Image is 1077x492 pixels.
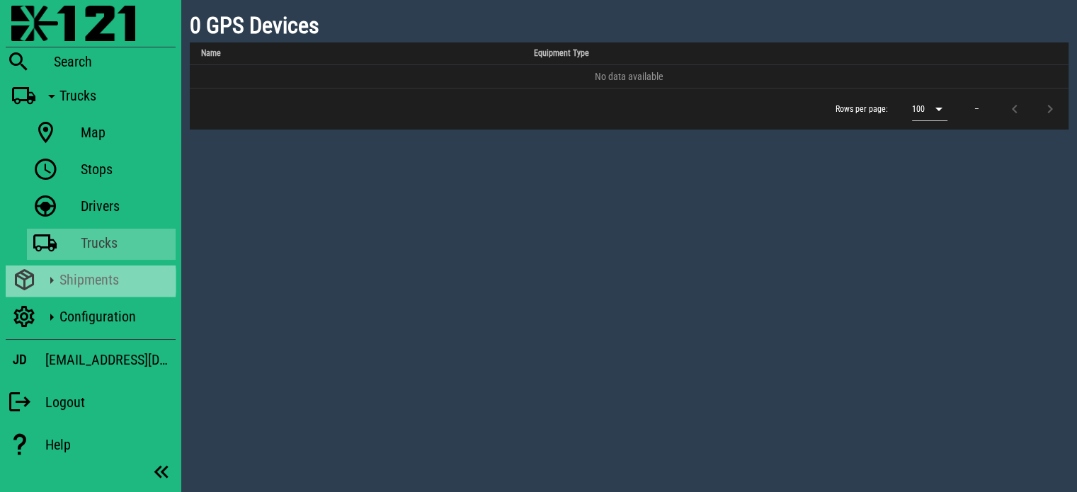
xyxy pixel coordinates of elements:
div: Stops [81,161,170,178]
div: Help [45,436,176,453]
div: Shipments [59,271,170,288]
a: Drivers [27,192,176,223]
a: Stops [27,155,176,186]
div: Trucks [59,87,170,104]
div: Logout [45,394,176,411]
td: No data available [190,65,1069,88]
div: Map [81,124,170,141]
div: [EMAIL_ADDRESS][DOMAIN_NAME] [45,348,176,371]
span: Name [201,48,221,58]
div: 100 [912,103,925,115]
a: Blackfly [6,6,176,44]
th: Name: Not sorted. Activate to sort ascending. [190,42,523,65]
div: Trucks [81,234,170,251]
a: Help [6,425,176,464]
div: – [974,103,979,115]
div: Search [54,53,176,70]
a: Map [27,118,176,149]
h3: JD [13,352,27,367]
div: Rows per page: [836,88,947,130]
a: Trucks [27,229,176,260]
div: 100$vuetify.dataTable.itemsPerPageText [912,98,947,120]
div: Configuration [59,308,170,325]
th: Equipment Type: Not sorted. Activate to sort ascending. [523,42,1069,65]
span: Equipment Type [534,48,589,58]
h1: 0 GPS Devices [190,8,1069,42]
img: 87f0f0e.png [11,6,135,41]
div: Drivers [81,198,170,214]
